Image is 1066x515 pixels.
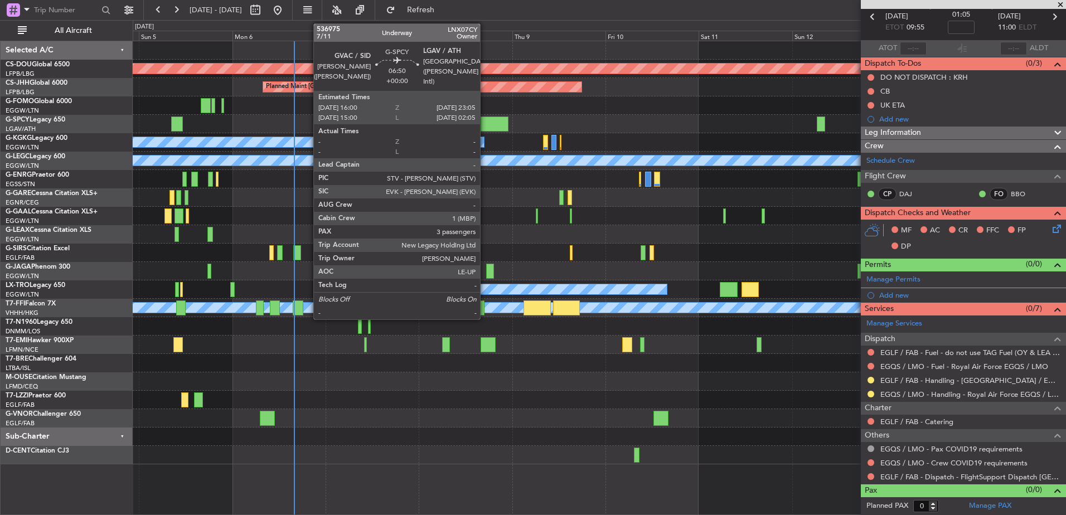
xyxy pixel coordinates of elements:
[878,188,897,200] div: CP
[6,235,39,244] a: EGGW/LTN
[1026,484,1042,495] span: (0/0)
[34,2,98,18] input: Trip Number
[879,114,1060,124] div: Add new
[232,31,326,41] div: Mon 6
[986,225,999,236] span: FFC
[6,272,39,280] a: EGGW/LTN
[6,254,35,262] a: EGLF/FAB
[395,281,441,298] div: A/C Unavailable
[880,376,1060,385] a: EGLF / FAB - Handling - [GEOGRAPHIC_DATA] / EGLF / FAB
[6,80,67,86] a: CS-JHHGlobal 6000
[6,356,76,362] a: T7-BREChallenger 604
[512,31,605,41] div: Thu 9
[6,190,31,197] span: G-GARE
[6,411,81,417] a: G-VNORChallenger 650
[605,31,699,41] div: Fri 10
[6,300,56,307] a: T7-FFIFalcon 7X
[6,88,35,96] a: LFPB/LBG
[900,42,927,55] input: --:--
[6,208,31,215] span: G-GAAL
[6,227,91,234] a: G-LEAXCessna Citation XLS
[6,153,30,160] span: G-LEGC
[865,259,891,271] span: Permits
[6,448,31,454] span: D-CENT
[6,319,37,325] span: T7-N1960
[1026,258,1042,270] span: (0/0)
[6,364,31,372] a: LTBA/ISL
[1030,43,1048,54] span: ALDT
[880,72,968,82] div: DO NOT DISPATCH : KRH
[866,318,922,329] a: Manage Services
[866,274,920,285] a: Manage Permits
[6,180,35,188] a: EGSS/STN
[1017,225,1026,236] span: FP
[879,290,1060,300] div: Add new
[6,227,30,234] span: G-LEAX
[6,125,36,133] a: LGAV/ATH
[6,116,30,123] span: G-SPCY
[6,198,39,207] a: EGNR/CEG
[6,327,40,336] a: DNMM/LOS
[1026,57,1042,69] span: (0/3)
[6,135,67,142] a: G-KGKGLegacy 600
[930,225,940,236] span: AC
[699,31,792,41] div: Sat 11
[6,106,39,115] a: EGGW/LTN
[901,241,911,252] span: DP
[398,6,444,14] span: Refresh
[6,374,32,381] span: M-OUSE
[899,189,924,199] a: DAJ
[6,98,34,105] span: G-FOMO
[865,170,906,183] span: Flight Crew
[326,31,419,41] div: Tue 7
[6,264,70,270] a: G-JAGAPhenom 300
[453,263,628,279] div: Planned Maint [GEOGRAPHIC_DATA] ([GEOGRAPHIC_DATA])
[6,382,38,391] a: LFMD/CEQ
[990,188,1008,200] div: FO
[865,207,971,220] span: Dispatch Checks and Weather
[880,417,953,426] a: EGLF / FAB - Catering
[6,116,65,123] a: G-SPCYLegacy 650
[135,22,154,32] div: [DATE]
[6,135,32,142] span: G-KGKG
[880,348,1060,357] a: EGLF / FAB - Fuel - do not use TAG Fuel (OY & LEA only) EGLF / FAB
[998,22,1016,33] span: 11:00
[879,43,897,54] span: ATOT
[958,225,968,236] span: CR
[880,86,890,96] div: CB
[865,429,889,442] span: Others
[1019,22,1036,33] span: ELDT
[6,337,74,344] a: T7-EMIHawker 900XP
[6,401,35,409] a: EGLF/FAB
[865,303,894,315] span: Services
[266,79,442,95] div: Planned Maint [GEOGRAPHIC_DATA] ([GEOGRAPHIC_DATA])
[865,140,884,153] span: Crew
[880,458,1028,468] a: EGQS / LMO - Crew COVID19 requirements
[6,290,39,299] a: EGGW/LTN
[6,172,69,178] a: G-ENRGPraetor 600
[29,27,118,35] span: All Aircraft
[6,61,32,68] span: CS-DOU
[792,31,885,41] div: Sun 12
[6,374,86,381] a: M-OUSECitation Mustang
[880,444,1023,454] a: EGQS / LMO - Pax COVID19 requirements
[865,57,921,70] span: Dispatch To-Dos
[6,208,98,215] a: G-GAALCessna Citation XLS+
[6,80,30,86] span: CS-JHH
[866,156,915,167] a: Schedule Crew
[880,362,1048,371] a: EGQS / LMO - Fuel - Royal Air Force EGQS / LMO
[381,1,448,19] button: Refresh
[901,225,912,236] span: MF
[885,11,908,22] span: [DATE]
[866,501,908,512] label: Planned PAX
[6,143,39,152] a: EGGW/LTN
[6,448,69,454] a: D-CENTCitation CJ3
[865,333,895,346] span: Dispatch
[6,70,35,78] a: LFPB/LBG
[190,5,242,15] span: [DATE] - [DATE]
[1011,189,1036,199] a: BBO
[6,309,38,317] a: VHHH/HKG
[880,472,1060,482] a: EGLF / FAB - Dispatch - FlightSupport Dispatch [GEOGRAPHIC_DATA]
[6,61,70,68] a: CS-DOUGlobal 6500
[1026,303,1042,314] span: (0/7)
